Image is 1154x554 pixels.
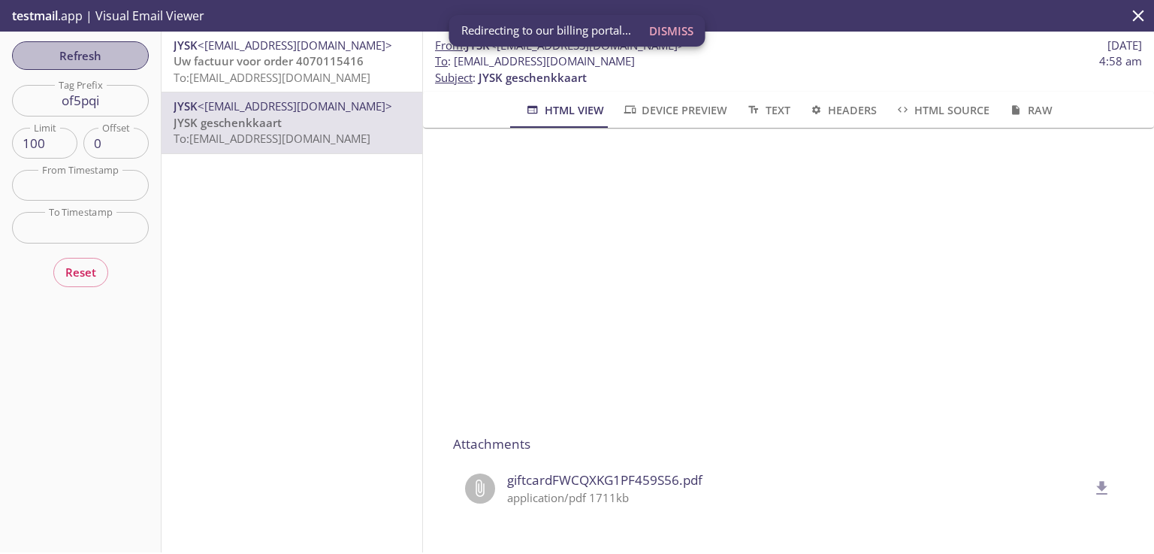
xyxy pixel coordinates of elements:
span: HTML Source [895,101,989,120]
button: Refresh [12,41,149,70]
span: Subject [435,70,473,85]
span: Dismiss [649,21,693,41]
span: To: [EMAIL_ADDRESS][DOMAIN_NAME] [174,131,370,146]
span: testmail [12,8,58,24]
span: JYSK geschenkkaart [174,115,282,130]
span: JYSK [174,38,198,53]
span: <[EMAIL_ADDRESS][DOMAIN_NAME]> [198,98,392,114]
span: Raw [1007,101,1052,120]
span: From [435,38,463,53]
span: <[EMAIL_ADDRESS][DOMAIN_NAME]> [198,38,392,53]
p: Attachments [453,434,1124,454]
a: delete [1083,480,1112,495]
span: JYSK [174,98,198,114]
span: giftcardFWCQXKG1PF459S56.pdf [507,471,1088,490]
span: [DATE] [1107,38,1142,53]
span: To: [EMAIL_ADDRESS][DOMAIN_NAME] [174,70,370,85]
span: Redirecting to our billing portal... [461,23,631,38]
span: Refresh [24,46,137,65]
p: application/pdf 1711kb [507,490,1088,506]
span: 4:58 am [1099,53,1142,69]
span: : [EMAIL_ADDRESS][DOMAIN_NAME] [435,53,635,69]
button: Reset [53,258,108,286]
span: JYSK geschenkkaart [479,70,587,85]
span: To [435,53,448,68]
p: : [435,53,1142,86]
div: JYSK<[EMAIL_ADDRESS][DOMAIN_NAME]>Uw factuur voor order 4070115416To:[EMAIL_ADDRESS][DOMAIN_NAME] [162,32,422,92]
button: delete [1083,470,1121,507]
span: HTML View [524,101,603,120]
span: Device Preview [622,101,727,120]
span: : [435,38,684,53]
div: JYSK<[EMAIL_ADDRESS][DOMAIN_NAME]>JYSK geschenkkaartTo:[EMAIL_ADDRESS][DOMAIN_NAME] [162,92,422,153]
span: Uw factuur voor order 4070115416 [174,53,364,68]
span: Headers [808,101,877,120]
nav: emails [162,32,422,154]
span: Reset [65,262,96,282]
span: Text [745,101,790,120]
